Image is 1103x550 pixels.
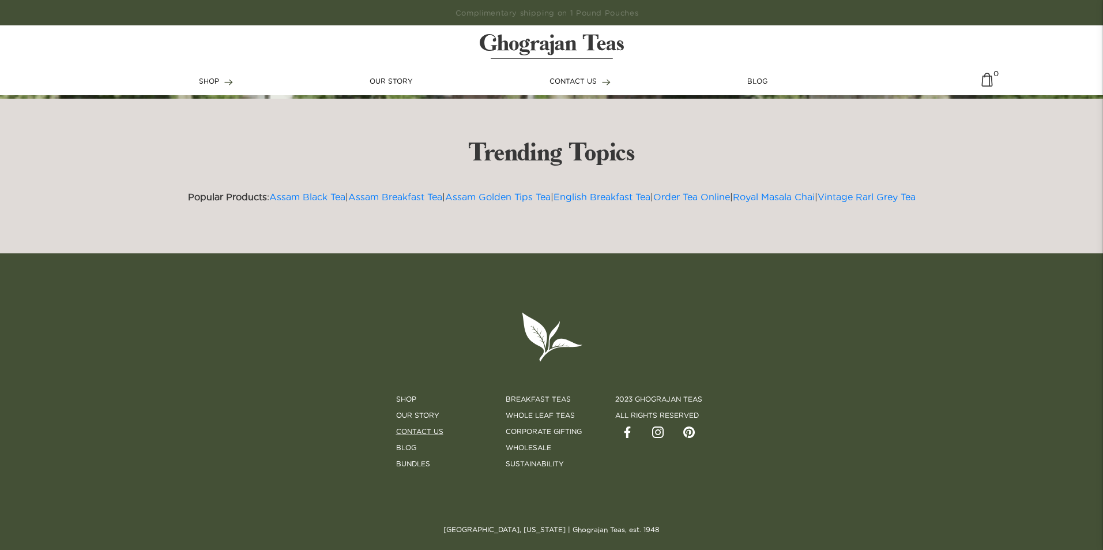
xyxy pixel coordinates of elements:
a: SUSTAINABILITY [506,459,564,469]
p: [GEOGRAPHIC_DATA], [US_STATE] | Ghograjan Teas, est. 1948 [314,525,789,535]
a: Assam Golden Tips Tea [445,192,551,202]
a: BLOG [747,76,767,87]
a: Our Story [396,410,439,421]
a: OUR STORY [370,76,413,87]
a: Assam Black Tea [269,192,345,202]
a: BUNDLES [396,459,430,469]
a: Breakfast Teas [506,394,571,405]
a: English Breakfast Tea [554,192,650,202]
a: Royal Masala Chai [733,192,815,202]
span: SHOP [199,77,219,85]
a: Wholesale [506,443,551,453]
li: all rights reserved [615,410,707,421]
img: logo-leaf.svg [520,311,584,362]
a: Shop [396,394,416,405]
img: pintrest.svg [683,426,695,438]
img: instagram.svg [652,426,664,438]
img: cart-icon-matt.svg [981,73,993,95]
li: 2023 Ghograjan Teas [615,394,707,405]
img: forward-arrow.svg [602,79,611,85]
a: Corporate Gifting [506,426,582,437]
a: Assam Breakfast Tea [348,192,442,202]
a: Whole Leaf Teas [506,410,575,421]
a: Contact Us [396,426,443,437]
img: forward-arrow.svg [224,79,233,85]
a: Vintage Rarl Grey Tea [818,192,916,202]
a: CONTACT US [549,76,611,87]
span: 0 [993,68,999,73]
a: Blog [396,443,416,453]
a: SHOP [199,76,233,87]
span: CONTACT US [549,77,597,85]
img: facebook.svg [622,426,633,438]
a: Order Tea Online [653,192,730,202]
strong: Popular Products [188,192,267,202]
img: logo-matt.svg [480,34,624,59]
a: 0 [981,73,993,95]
